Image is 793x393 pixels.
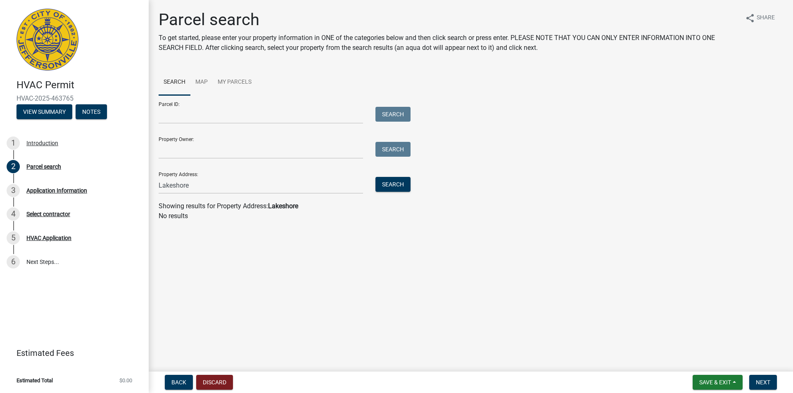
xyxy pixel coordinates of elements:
span: $0.00 [119,378,132,383]
div: 3 [7,184,20,197]
button: Save & Exit [693,375,743,390]
button: Search [375,142,411,157]
span: Next [756,379,770,386]
wm-modal-confirm: Summary [17,109,72,115]
i: share [745,13,755,23]
button: Discard [196,375,233,390]
div: Select contractor [26,211,70,217]
wm-modal-confirm: Notes [76,109,107,115]
div: 2 [7,160,20,173]
h1: Parcel search [159,10,738,30]
img: City of Jeffersonville, Indiana [17,9,78,71]
a: Map [190,69,213,96]
span: Estimated Total [17,378,53,383]
button: Next [749,375,777,390]
button: View Summary [17,104,72,119]
strong: Lakeshore [268,202,298,210]
span: HVAC-2025-463765 [17,94,132,102]
button: Search [375,107,411,122]
button: Search [375,177,411,192]
div: 4 [7,207,20,221]
div: 5 [7,231,20,245]
div: Showing results for Property Address: [159,201,783,211]
div: HVAC Application [26,235,71,241]
div: Parcel search [26,164,61,169]
div: 6 [7,255,20,268]
p: To get started, please enter your property information in ONE of the categories below and then cl... [159,33,738,53]
p: No results [159,211,783,221]
button: Notes [76,104,107,119]
a: Estimated Fees [7,345,135,361]
button: shareShare [738,10,781,26]
div: 1 [7,136,20,150]
div: Application Information [26,188,87,193]
button: Back [165,375,193,390]
a: My Parcels [213,69,256,96]
span: Back [171,379,186,386]
span: Save & Exit [699,379,731,386]
a: Search [159,69,190,96]
span: Share [757,13,775,23]
h4: HVAC Permit [17,79,142,91]
div: Introduction [26,140,58,146]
